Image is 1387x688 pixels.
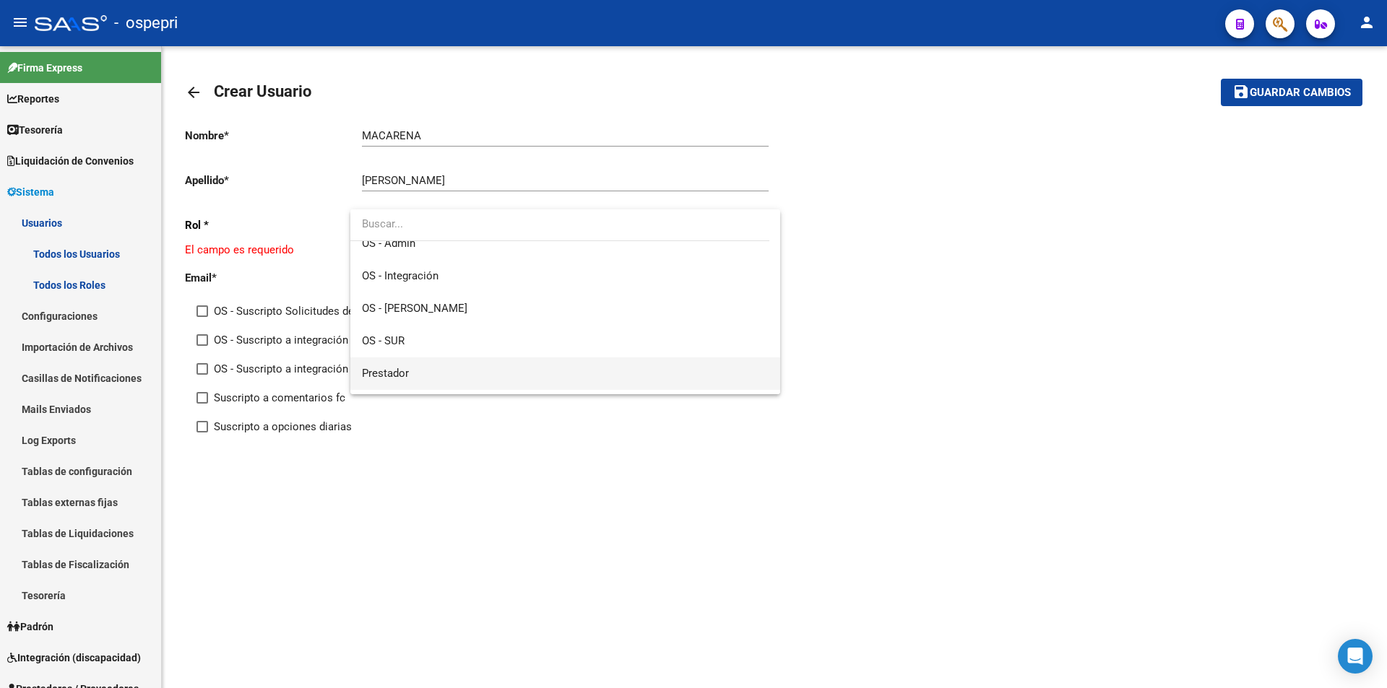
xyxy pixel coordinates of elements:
span: OS - [PERSON_NAME] [362,302,467,315]
div: Open Intercom Messenger [1338,639,1373,674]
span: OS - SUR [362,334,405,347]
span: Prestador [362,367,409,380]
span: OS - Admin [362,237,415,250]
span: OS - Integración [362,269,438,282]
